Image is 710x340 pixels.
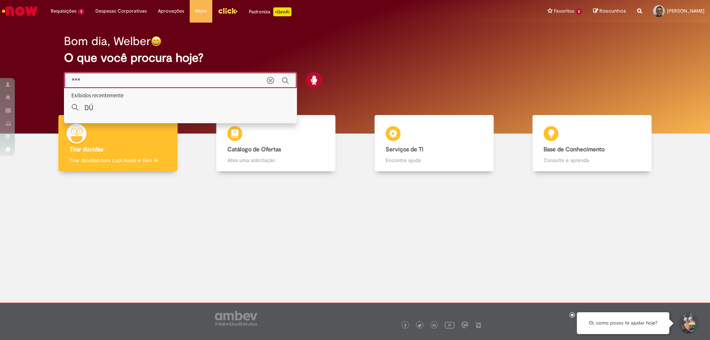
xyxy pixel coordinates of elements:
img: logo_footer_linkedin.png [433,323,436,328]
span: [PERSON_NAME] [667,8,704,14]
img: logo_footer_youtube.png [445,320,454,330]
b: Tirar dúvidas [70,146,103,153]
img: happy-face.png [151,36,162,47]
img: logo_footer_workplace.png [461,322,468,328]
a: Serviços de TI Encontre ajuda [355,115,513,172]
a: Catálogo de Ofertas Abra uma solicitação [197,115,355,172]
p: Consulte e aprenda [544,156,640,164]
b: Base de Conhecimento [544,146,605,153]
b: Serviços de TI [386,146,423,153]
p: Encontre ajuda [386,156,483,164]
img: logo_footer_naosei.png [475,322,482,328]
h2: Bom dia, Welber [64,35,151,48]
span: Favoritos [554,7,574,15]
a: Tirar dúvidas Tirar dúvidas com Lupi Assist e Gen Ai [39,115,197,172]
img: click_logo_yellow_360x200.png [218,5,238,16]
span: 3 [78,9,84,15]
a: Rascunhos [593,8,626,15]
img: logo_footer_facebook.png [403,324,407,327]
img: ServiceNow [1,4,39,18]
div: Oi, como posso te ajudar hoje? [577,312,669,334]
span: Aprovações [158,7,184,15]
h2: O que você procura hoje? [64,51,646,64]
span: Despesas Corporativas [95,7,147,15]
img: logo_footer_ambev_rotulo_gray.png [215,311,257,326]
a: Base de Conhecimento Consulte e aprenda [513,115,672,172]
p: Tirar dúvidas com Lupi Assist e Gen Ai [70,156,166,164]
p: Abra uma solicitação [227,156,324,164]
img: logo_footer_twitter.png [418,324,422,327]
button: Iniciar Conversa de Suporte [677,312,699,334]
span: 2 [576,9,582,15]
span: More [195,7,207,15]
b: Catálogo de Ofertas [227,146,281,153]
p: +GenAi [273,7,291,16]
span: Requisições [51,7,77,15]
span: Rascunhos [599,7,626,14]
div: Padroniza [249,7,291,16]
